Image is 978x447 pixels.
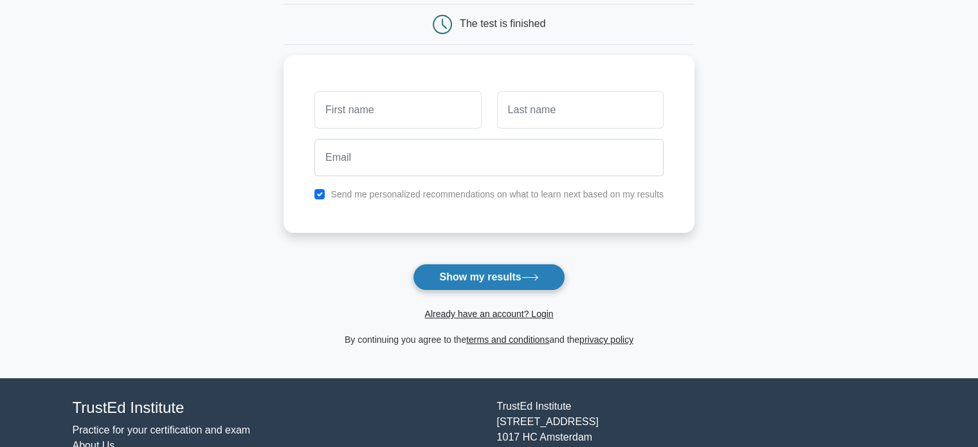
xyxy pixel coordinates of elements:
button: Show my results [413,264,565,291]
div: By continuing you agree to the and the [276,332,702,347]
div: The test is finished [460,18,545,29]
a: terms and conditions [466,334,549,345]
input: First name [314,91,481,129]
input: Last name [497,91,664,129]
a: Practice for your certification and exam [73,424,251,435]
a: privacy policy [579,334,633,345]
label: Send me personalized recommendations on what to learn next based on my results [331,189,664,199]
h4: TrustEd Institute [73,399,482,417]
input: Email [314,139,664,176]
a: Already have an account? Login [424,309,553,319]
